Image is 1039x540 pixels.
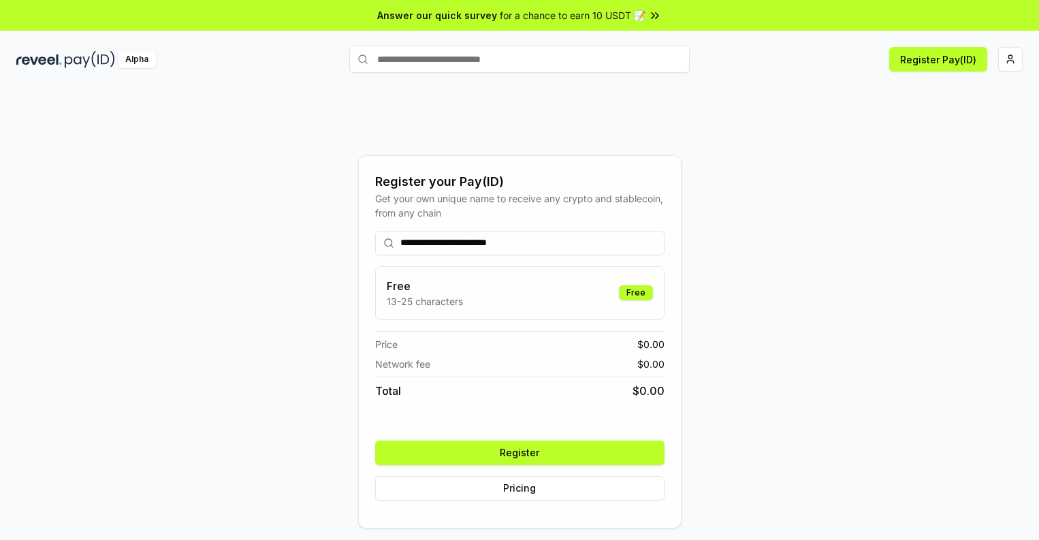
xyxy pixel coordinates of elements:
[375,172,665,191] div: Register your Pay(ID)
[500,8,645,22] span: for a chance to earn 10 USDT 📝
[619,285,653,300] div: Free
[375,191,665,220] div: Get your own unique name to receive any crypto and stablecoin, from any chain
[375,357,430,371] span: Network fee
[16,51,62,68] img: reveel_dark
[375,337,398,351] span: Price
[375,383,401,399] span: Total
[637,337,665,351] span: $ 0.00
[377,8,497,22] span: Answer our quick survey
[387,278,463,294] h3: Free
[637,357,665,371] span: $ 0.00
[387,294,463,308] p: 13-25 characters
[889,47,987,72] button: Register Pay(ID)
[633,383,665,399] span: $ 0.00
[65,51,115,68] img: pay_id
[118,51,156,68] div: Alpha
[375,441,665,465] button: Register
[375,476,665,501] button: Pricing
